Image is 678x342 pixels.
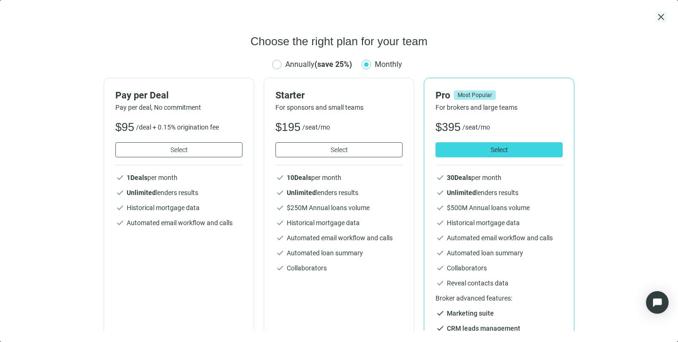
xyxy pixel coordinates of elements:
span: $ 395 [436,120,460,135]
span: check [275,248,285,258]
h2: Pay per Deal [115,90,169,101]
span: $ 500 M Annual loans volume [447,203,530,212]
li: Historical mortgage data [115,203,242,212]
div: For sponsors and small teams [275,103,403,112]
span: check [275,203,285,212]
b: 10 Deals [287,174,311,181]
span: lenders results [447,188,518,197]
span: $ 195 [275,120,300,135]
b: Unlimited [447,189,476,196]
h2: Pro [436,90,450,101]
h2: Starter [275,90,305,101]
span: check [436,188,445,197]
span: lenders results [127,188,198,197]
span: check [436,173,445,182]
span: check [436,248,445,258]
li: Automated email workflow and calls [275,233,403,243]
button: Select [436,142,563,157]
span: check [275,263,285,273]
div: Pay per deal, No commitment [115,103,242,112]
span: Select [331,146,348,154]
li: Historical mortgage data [275,218,403,228]
div: For brokers and large teams [436,103,563,112]
b: (save 25%) [315,60,352,69]
li: Automated loan summary [275,248,403,258]
button: Select [115,142,242,157]
span: /seat/mo [462,122,490,132]
span: check [275,188,285,197]
span: /deal + 0.15% origination fee [136,122,219,132]
li: CRM leads management [436,324,563,333]
span: Most Popular [454,90,496,100]
span: check [275,233,285,243]
span: check [436,278,445,288]
span: check [436,203,445,212]
span: check [436,218,445,228]
li: Automated email workflow and calls [115,218,242,228]
b: 30 Deals [447,174,471,181]
li: Collaborators [436,263,563,273]
div: Open Intercom Messenger [646,291,669,314]
span: $ 250 M Annual loans volume [287,203,370,212]
span: check [436,233,445,243]
b: 1 Deals [127,174,147,181]
span: check [275,173,285,182]
span: Annually [285,60,352,69]
p: Broker advanced features: [436,293,563,303]
span: check [436,263,445,273]
span: Monthly [371,58,406,70]
h1: Choose the right plan for your team [250,34,428,49]
li: Automated email workflow and calls [436,233,563,243]
button: close [655,11,667,23]
li: Automated loan summary [436,248,563,258]
span: /seat/mo [302,122,330,132]
span: $ 95 [115,120,134,135]
li: Reveal contacts data [436,278,563,288]
span: Select [170,146,188,154]
span: check [115,218,125,228]
span: check [115,188,125,197]
span: per month [287,173,341,182]
span: Select [491,146,508,154]
span: check [275,218,285,228]
li: Collaborators [275,263,403,273]
b: Unlimited [287,189,316,196]
span: check [115,173,125,182]
li: Historical mortgage data [436,218,563,228]
span: per month [447,173,501,182]
b: Unlimited [127,189,156,196]
button: Select [275,142,403,157]
span: check [436,324,445,333]
span: check [436,309,445,318]
span: lenders results [287,188,358,197]
span: check [115,203,125,212]
span: per month [127,173,178,182]
li: Marketing suite [436,309,563,318]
